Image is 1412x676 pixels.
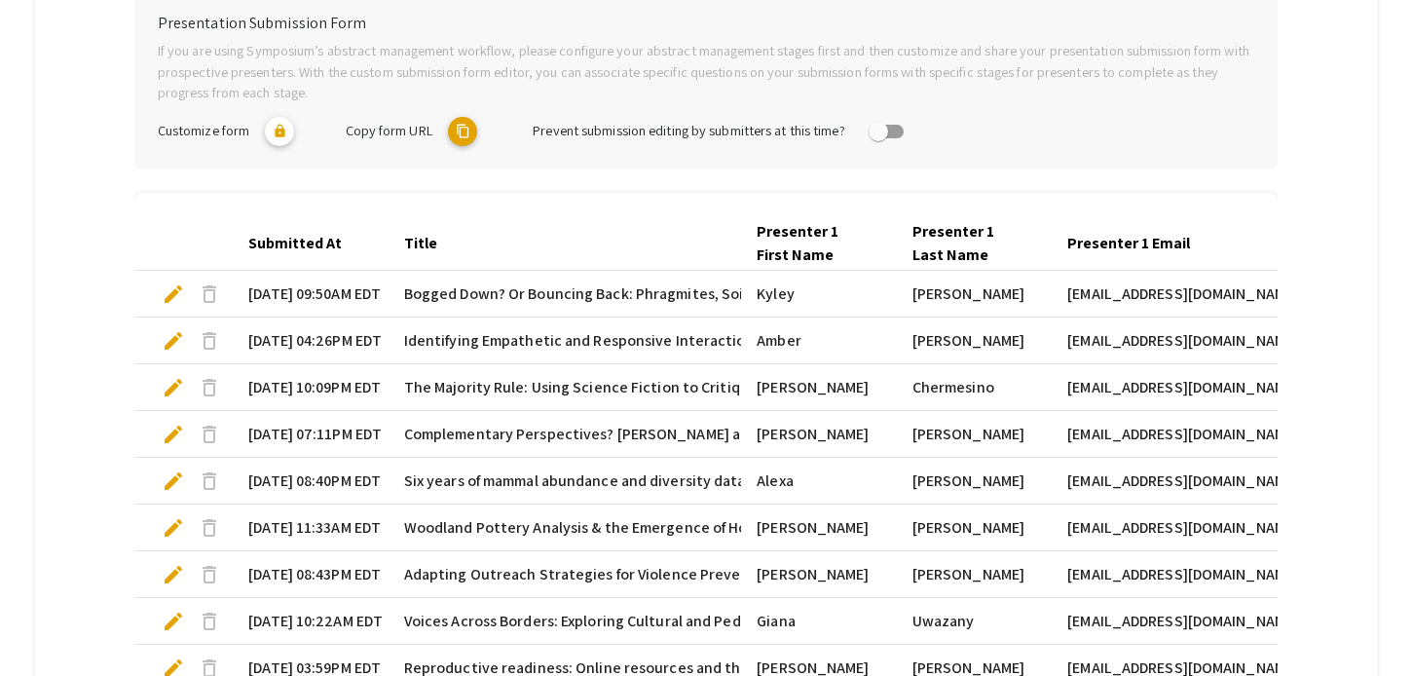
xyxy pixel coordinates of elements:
mat-cell: [PERSON_NAME] [741,364,897,411]
span: delete [198,376,221,399]
mat-cell: [DATE] 10:09PM EDT [233,364,389,411]
mat-cell: [DATE] 08:43PM EDT [233,551,389,598]
span: edit [162,329,185,353]
mat-cell: [EMAIL_ADDRESS][DOMAIN_NAME] [1052,551,1292,598]
mat-cell: [DATE] 07:11PM EDT [233,411,389,458]
mat-cell: Giana [741,598,897,645]
span: edit [162,563,185,586]
mat-cell: [EMAIL_ADDRESS][DOMAIN_NAME] [1052,505,1292,551]
mat-cell: [PERSON_NAME] [741,411,897,458]
div: Submitted At [248,232,342,255]
div: Presenter 1 First Name [757,220,881,267]
div: Title [404,232,437,255]
div: Presenter 1 First Name [757,220,864,267]
p: If you are using Symposium’s abstract management workflow, please configure your abstract managem... [158,40,1255,103]
span: edit [162,469,185,493]
div: Presenter 1 Last Name [912,220,1037,267]
mat-cell: [DATE] 10:22AM EDT [233,598,389,645]
mat-cell: Uwazany [897,598,1053,645]
mat-cell: [EMAIL_ADDRESS][DOMAIN_NAME] [1052,598,1292,645]
mat-cell: [DATE] 09:50AM EDT [233,271,389,318]
mat-cell: Alexa [741,458,897,505]
mat-icon: copy URL [448,117,477,146]
mat-cell: [PERSON_NAME] [741,505,897,551]
mat-cell: Chermesino [897,364,1053,411]
mat-cell: Amber [741,318,897,364]
span: Six years of mammal abundance and diversity data from a suburban Massachusetts forest [404,469,1009,493]
div: Submitted At [248,232,359,255]
span: edit [162,423,185,446]
span: edit [162,516,185,540]
span: Bogged Down? Or Bouncing Back: Phragmites, Soil Heterogeneity, & Stream Hydrology Importance in R... [404,282,1266,306]
mat-cell: [EMAIL_ADDRESS][DOMAIN_NAME] [1052,318,1292,364]
div: Presenter 1 Email [1067,232,1190,255]
mat-cell: [PERSON_NAME] [897,318,1053,364]
span: Identifying Empathetic and Responsive Interactional Strategies for Individuals with Dementia [404,329,1046,353]
div: Presenter 1 Email [1067,232,1208,255]
span: Copy form URL [346,121,432,139]
mat-cell: [DATE] 04:26PM EDT [233,318,389,364]
span: delete [198,423,221,446]
span: delete [198,282,221,306]
mat-icon: lock [265,117,294,146]
span: The Majority Rule: Using Science Fiction to Critique Political Hypocrisy [404,376,888,399]
div: Presenter 1 Last Name [912,220,1020,267]
mat-cell: [PERSON_NAME] [897,411,1053,458]
span: edit [162,376,185,399]
h6: Presentation Submission Form [158,14,1255,32]
span: Adapting Outreach Strategies for Violence Prevention ​and Relationship Education for Students wit... [404,563,1175,586]
span: Voices Across Borders: Exploring Cultural and PedagogicalDistinctions in Italian and American Voc... [404,610,1161,633]
iframe: Chat [15,588,83,661]
mat-cell: [EMAIL_ADDRESS][DOMAIN_NAME] [1052,411,1292,458]
mat-cell: [PERSON_NAME] [897,505,1053,551]
mat-cell: [EMAIL_ADDRESS][DOMAIN_NAME] [1052,271,1292,318]
mat-cell: [PERSON_NAME] [741,551,897,598]
mat-cell: [PERSON_NAME] [897,271,1053,318]
span: delete [198,516,221,540]
span: Complementary Perspectives? [PERSON_NAME] and [PERSON_NAME] on Equity and the Tension between Jus... [404,423,1263,446]
span: delete [198,563,221,586]
mat-cell: [PERSON_NAME] [897,551,1053,598]
span: Customize form [158,121,249,139]
div: Title [404,232,455,255]
mat-cell: [DATE] 08:40PM EDT [233,458,389,505]
mat-cell: Kyley [741,271,897,318]
span: edit [162,610,185,633]
mat-cell: [EMAIL_ADDRESS][DOMAIN_NAME] [1052,364,1292,411]
mat-cell: [DATE] 11:33AM EDT [233,505,389,551]
mat-cell: [PERSON_NAME] [897,458,1053,505]
mat-cell: [EMAIL_ADDRESS][DOMAIN_NAME] [1052,458,1292,505]
span: Woodland Pottery Analysis & the Emergence of Horticulture at the 19-HD-99 Site in [GEOGRAPHIC_DATA] [404,516,1119,540]
span: Prevent submission editing by submitters at this time? [533,121,844,139]
span: delete [198,329,221,353]
span: delete [198,469,221,493]
span: edit [162,282,185,306]
span: delete [198,610,221,633]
